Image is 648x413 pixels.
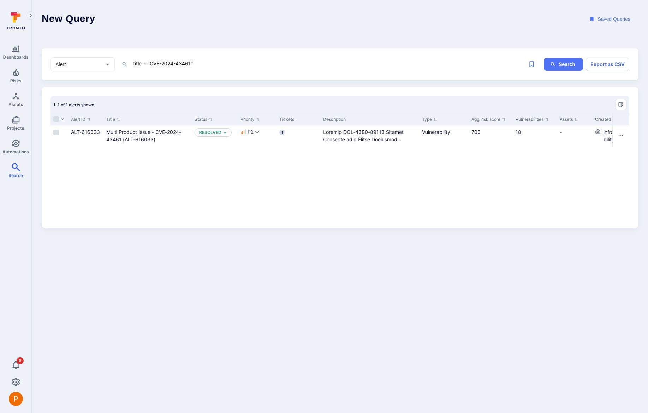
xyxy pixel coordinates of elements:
[192,125,238,147] div: Cell for Status
[195,117,213,122] button: Sort by Status
[132,59,513,68] textarea: Intelligence Graph search area
[53,130,59,135] span: Select row
[50,125,68,147] div: Cell for selection
[513,125,557,147] div: Cell for Vulnerabilities
[469,125,513,147] div: Cell for Agg. risk score
[103,125,192,147] div: Cell for Title
[2,149,29,154] span: Automations
[71,129,100,135] a: ALT-616033
[615,99,626,110] button: Manage columns
[279,116,317,123] div: Tickets
[68,125,103,147] div: Cell for Alert ID
[54,61,101,68] input: Select basic entity
[223,130,227,135] button: Expand dropdown
[277,125,320,147] div: Cell for Tickets
[525,58,538,71] span: Save query
[586,58,629,71] button: Export as CSV
[3,54,29,60] span: Dashboards
[323,116,416,123] div: Description
[612,125,629,147] div: Cell for
[422,117,437,122] button: Sort by Type
[199,130,221,135] button: Resolved
[544,58,583,71] button: ig-search
[7,125,24,131] span: Projects
[516,117,549,122] button: Sort by Vulnerabilities
[106,117,120,122] button: Sort by Title
[106,129,181,142] a: Multi Product Issue - CVE-2024-43461 (ALT-616033)
[323,128,416,143] div: Loremip DOL-4380-89113 Sitamet Consecte adip Elitse Doeiusmod (temporincidid utlab etdo) magna://...
[53,116,59,122] span: Select all rows
[516,129,521,135] a: 18
[42,13,95,26] h1: New Query
[17,357,24,364] span: 6
[248,128,254,135] span: P2
[10,78,22,83] span: Risks
[71,117,91,122] button: Sort by Alert ID
[240,117,260,122] button: Sort by Priority
[560,117,578,122] button: Sort by Assets
[320,125,419,147] div: Cell for Description
[53,102,94,107] span: 1-1 of 1 alerts shown
[238,125,277,147] div: Cell for Priority
[103,60,112,69] button: Open
[557,125,592,147] div: Cell for Assets
[615,130,626,141] button: Row actions menu
[471,117,506,122] button: Sort by Agg. risk score
[583,13,638,26] button: Saved Queries
[254,129,260,135] button: Expand dropdown
[28,13,33,19] i: Expand navigation menu
[8,173,23,178] span: Search
[9,392,23,406] div: Peter Baker
[26,11,35,20] button: Expand navigation menu
[9,392,23,406] img: ACg8ocICMCW9Gtmm-eRbQDunRucU07-w0qv-2qX63v-oG-s=s96-c
[240,128,254,135] button: P2
[279,130,285,135] span: 1
[419,125,469,147] div: Cell for Type
[8,102,23,107] span: Assets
